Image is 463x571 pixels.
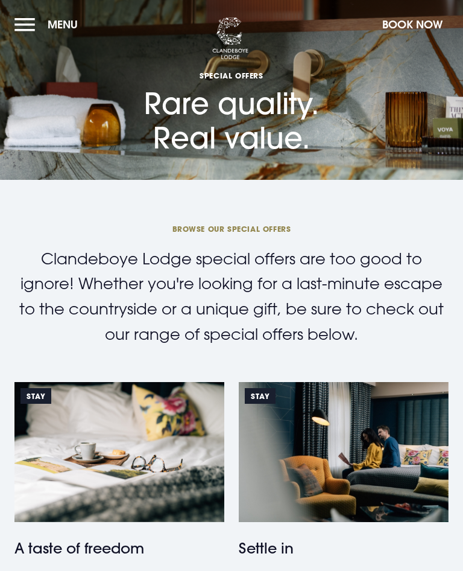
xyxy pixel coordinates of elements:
img: https://clandeboyelodge.s3-assets.com/offer-thumbnails/taste-of-freedom-special-offers-2025.png [14,382,224,522]
h4: Settle in [239,537,449,559]
button: Menu [14,11,84,37]
p: Clandeboye Lodge special offers are too good to ignore! Whether you're looking for a last-minute ... [14,246,449,346]
span: Stay [245,388,276,404]
img: https://clandeboyelodge.s3-assets.com/offer-thumbnails/Settle-In-464x309.jpg [239,382,449,522]
h4: A taste of freedom [14,537,224,559]
img: Clandeboye Lodge [212,18,248,60]
button: Book Now [376,11,449,37]
span: Stay [20,388,51,404]
span: BROWSE OUR SPECIAL OFFERS [14,224,449,234]
span: Menu [48,18,78,31]
span: Special Offers [144,71,319,80]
